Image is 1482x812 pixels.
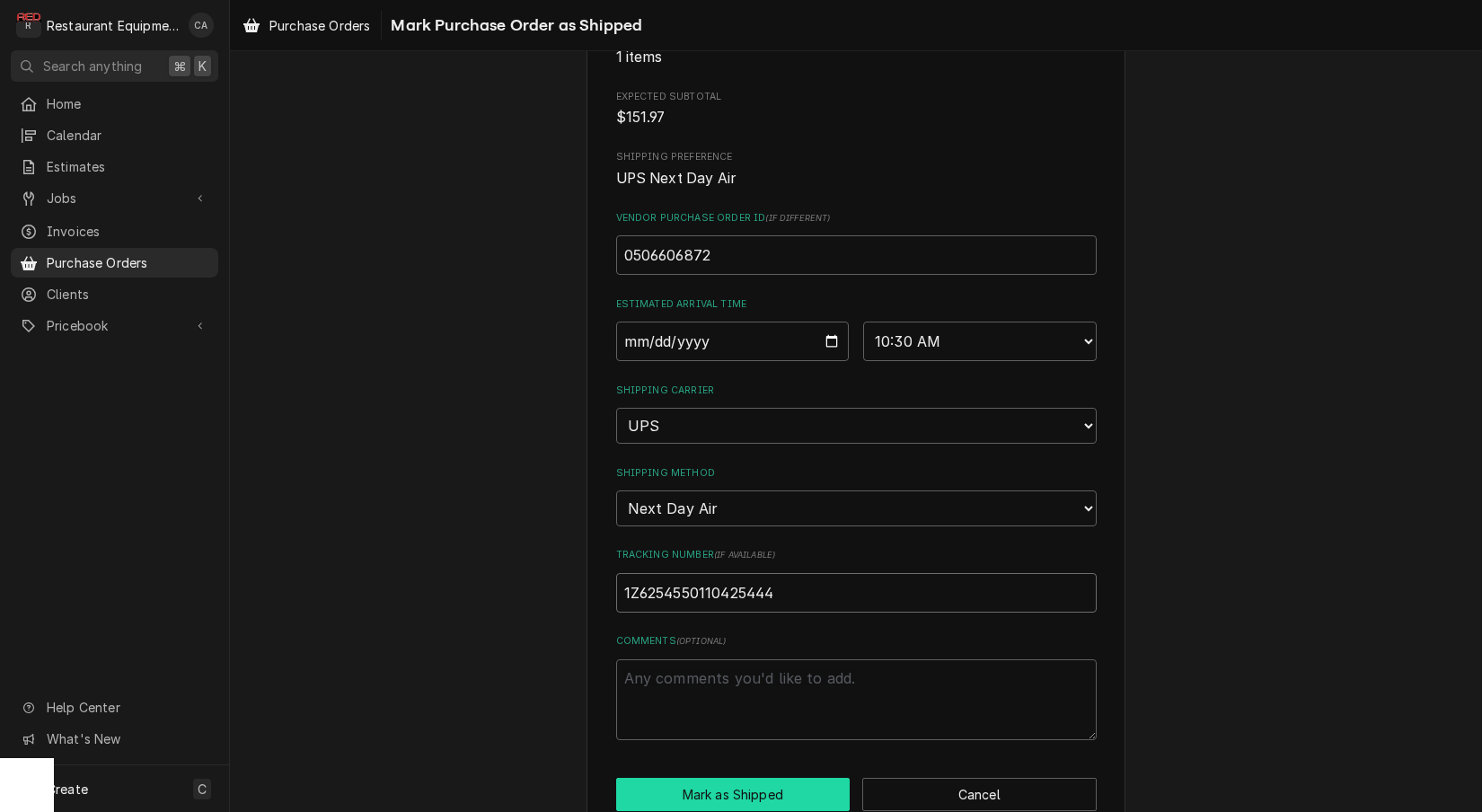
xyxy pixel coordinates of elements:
div: CA [189,13,214,38]
span: Search anything [43,57,142,75]
label: Tracking Number [616,548,1097,562]
span: What's New [47,729,207,748]
div: Restaurant Equipment Diagnostics [47,16,179,35]
div: Shipping Preference [616,150,1097,189]
span: Mark Purchase Order as Shipped [385,13,642,38]
span: Estimates [47,157,209,176]
a: Calendar [11,120,218,150]
span: C [198,780,207,799]
select: Time Select [863,322,1097,361]
a: Go to Jobs [11,183,218,213]
span: Help Center [47,698,207,717]
div: Tracking Number [616,548,1097,612]
a: Estimates [11,152,218,181]
a: Invoices [11,216,218,246]
div: Expected Subtotal [616,90,1097,128]
span: Expected Subtotal [616,90,1097,104]
span: Expected Subtotal [616,107,1097,128]
span: $151.97 [616,109,666,126]
span: Shipping Preference [616,168,1097,190]
span: ( if different ) [765,213,830,223]
input: Date [616,322,850,361]
button: Cancel [862,778,1097,811]
span: ⌘ [173,57,186,75]
label: Vendor Purchase Order ID [616,211,1097,225]
span: ( optional ) [676,636,727,646]
span: Purchase Orders [269,16,370,35]
span: UPS Next Day Air [616,170,737,187]
span: Clients [47,285,209,304]
div: Shipping Method [616,466,1097,526]
a: Go to Pricebook [11,311,218,340]
label: Estimated Arrival Time [616,297,1097,312]
label: Shipping Method [616,466,1097,481]
span: Create [47,781,88,797]
span: 1 items [616,49,663,66]
div: Comments [616,634,1097,739]
label: Shipping Carrier [616,384,1097,398]
span: K [198,57,207,75]
a: Go to Help Center [11,693,218,722]
span: Item Count [616,47,1097,68]
div: Chrissy Adams's Avatar [189,13,214,38]
span: ( if available ) [714,550,775,560]
span: Pricebook [47,316,182,335]
span: Shipping Preference [616,150,1097,164]
a: Purchase Orders [11,248,218,278]
div: Button Group Row [616,778,1097,811]
button: Search anything⌘K [11,50,218,82]
a: Go to What's New [11,724,218,754]
a: Clients [11,279,218,309]
div: Shipping Carrier [616,384,1097,444]
div: Restaurant Equipment Diagnostics's Avatar [16,13,41,38]
button: Mark as Shipped [616,778,851,811]
a: Home [11,89,218,119]
label: Comments [616,634,1097,649]
span: Jobs [47,189,182,207]
span: Purchase Orders [47,253,209,272]
div: R [16,13,41,38]
a: Purchase Orders [235,11,377,40]
div: Button Group [616,778,1097,811]
div: Estimated Arrival Time [616,297,1097,361]
span: Invoices [47,222,209,241]
div: Vendor Purchase Order ID [616,211,1097,275]
span: Home [47,94,209,113]
span: Calendar [47,126,209,145]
